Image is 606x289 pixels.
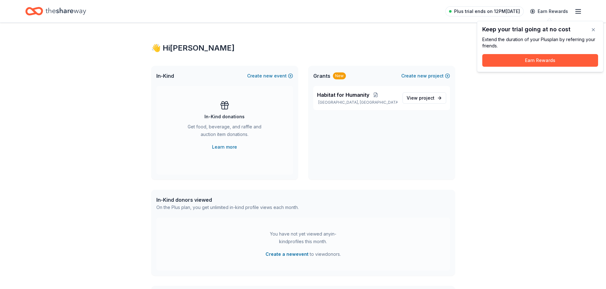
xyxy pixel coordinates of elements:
span: new [417,72,427,80]
a: View project [403,92,446,104]
span: to view donors . [266,250,341,258]
p: [GEOGRAPHIC_DATA], [GEOGRAPHIC_DATA] [317,100,397,105]
a: Home [25,4,86,19]
span: Plus trial ends on 12PM[DATE] [454,8,520,15]
span: Habitat for Humanity [317,91,369,99]
div: 👋 Hi [PERSON_NAME] [151,43,455,53]
div: In-Kind donations [204,113,245,120]
div: You have not yet viewed any in-kind profiles this month. [264,230,343,245]
div: Get food, beverage, and raffle and auction item donations. [182,123,268,141]
a: Earn Rewards [526,6,572,17]
span: project [419,95,434,101]
button: Createnewproject [401,72,450,80]
div: Keep your trial going at no cost [482,26,598,33]
div: On the Plus plan, you get unlimited in-kind profile views each month. [156,204,299,211]
span: In-Kind [156,72,174,80]
div: In-Kind donors viewed [156,196,299,204]
span: Grants [313,72,330,80]
div: Extend the duration of your Plus plan by referring your friends. [482,36,598,49]
div: New [333,72,346,79]
button: Createnewevent [247,72,293,80]
button: Create a newevent [266,250,309,258]
span: View [407,94,434,102]
a: Learn more [212,143,237,151]
a: Plus trial ends on 12PM[DATE] [445,6,524,16]
button: Earn Rewards [482,54,598,67]
span: new [263,72,273,80]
